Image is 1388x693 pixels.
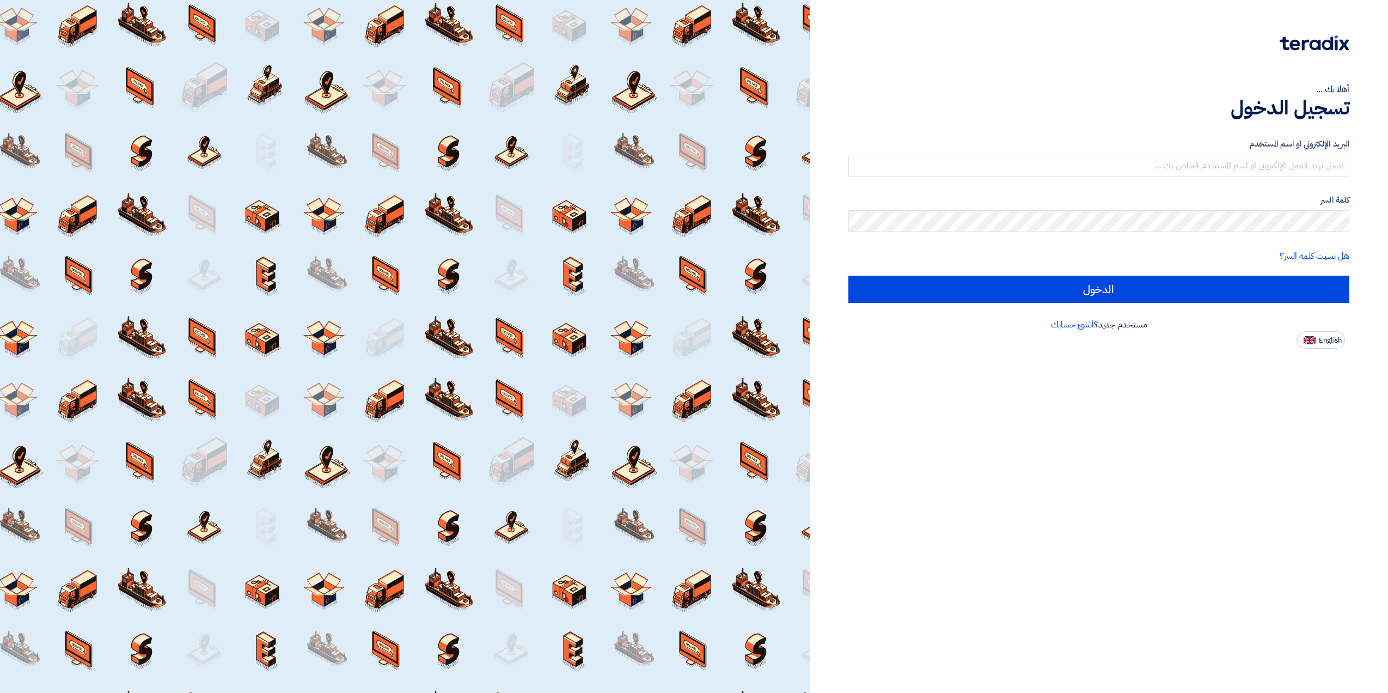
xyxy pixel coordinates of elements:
[1304,336,1316,344] img: en-US.png
[848,83,1349,96] div: أهلا بك ...
[848,318,1349,331] div: مستخدم جديد؟
[1319,337,1342,344] span: English
[1297,331,1345,349] button: English
[848,155,1349,177] input: أدخل بريد العمل الإلكتروني او اسم المستخدم الخاص بك ...
[1051,318,1094,331] a: أنشئ حسابك
[848,138,1349,150] label: البريد الإلكتروني او اسم المستخدم
[1280,35,1349,51] img: Teradix logo
[848,96,1349,120] h1: تسجيل الدخول
[1280,250,1349,263] a: هل نسيت كلمة السر؟
[848,194,1349,206] label: كلمة السر
[848,276,1349,303] input: الدخول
